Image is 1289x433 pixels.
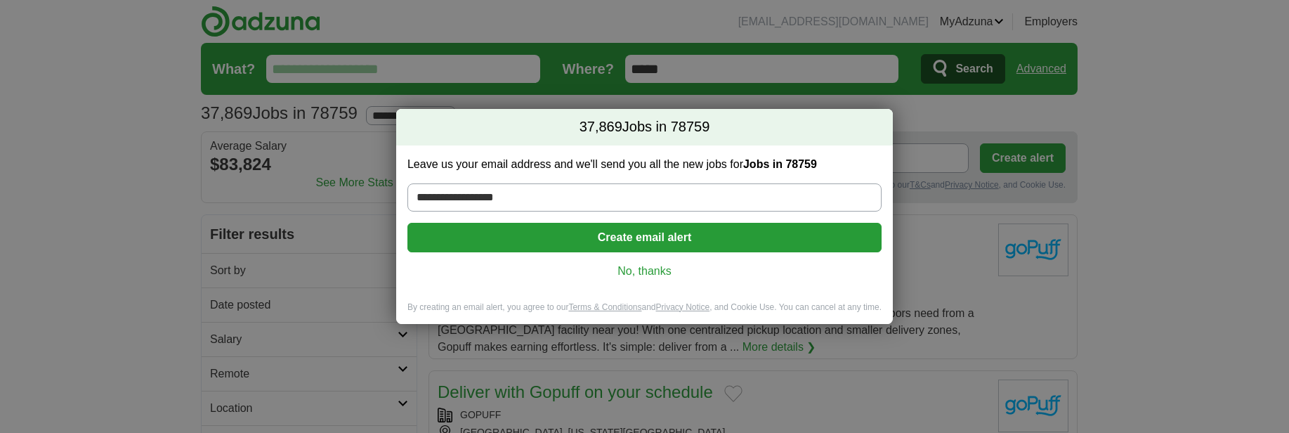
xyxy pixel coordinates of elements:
a: No, thanks [419,264,870,279]
button: Create email alert [407,223,882,252]
span: 37,869 [580,117,622,137]
div: By creating an email alert, you agree to our and , and Cookie Use. You can cancel at any time. [396,302,893,325]
strong: Jobs in 78759 [743,158,817,170]
a: Terms & Conditions [568,302,641,312]
h2: Jobs in 78759 [396,109,893,146]
label: Leave us your email address and we'll send you all the new jobs for [407,157,882,172]
a: Privacy Notice [656,302,710,312]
